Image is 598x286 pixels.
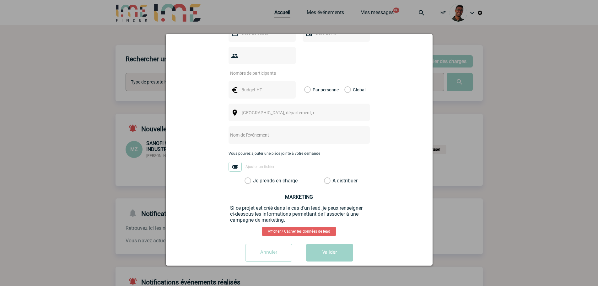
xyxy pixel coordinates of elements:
p: Vous pouvez ajouter une pièce jointe à votre demande [229,151,370,156]
a: Afficher / Cacher les données de lead [262,227,336,236]
p: Si ce projet est créé dans le cas d'un lead, je peux renseigner ci-dessous les informations perme... [230,205,368,223]
span: [GEOGRAPHIC_DATA], département, région... [242,110,329,115]
label: Global [344,81,348,99]
input: Annuler [245,244,292,262]
button: Valider [306,244,353,262]
span: Ajouter un fichier [245,165,274,169]
h3: MARKETING [230,194,368,200]
input: Nom de l'événement [229,131,353,139]
input: Nombre de participants [229,69,288,77]
label: Par personne [304,81,311,99]
input: Budget HT [240,86,283,94]
label: À distribuer [324,178,331,184]
label: Je prends en charge [245,178,255,184]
